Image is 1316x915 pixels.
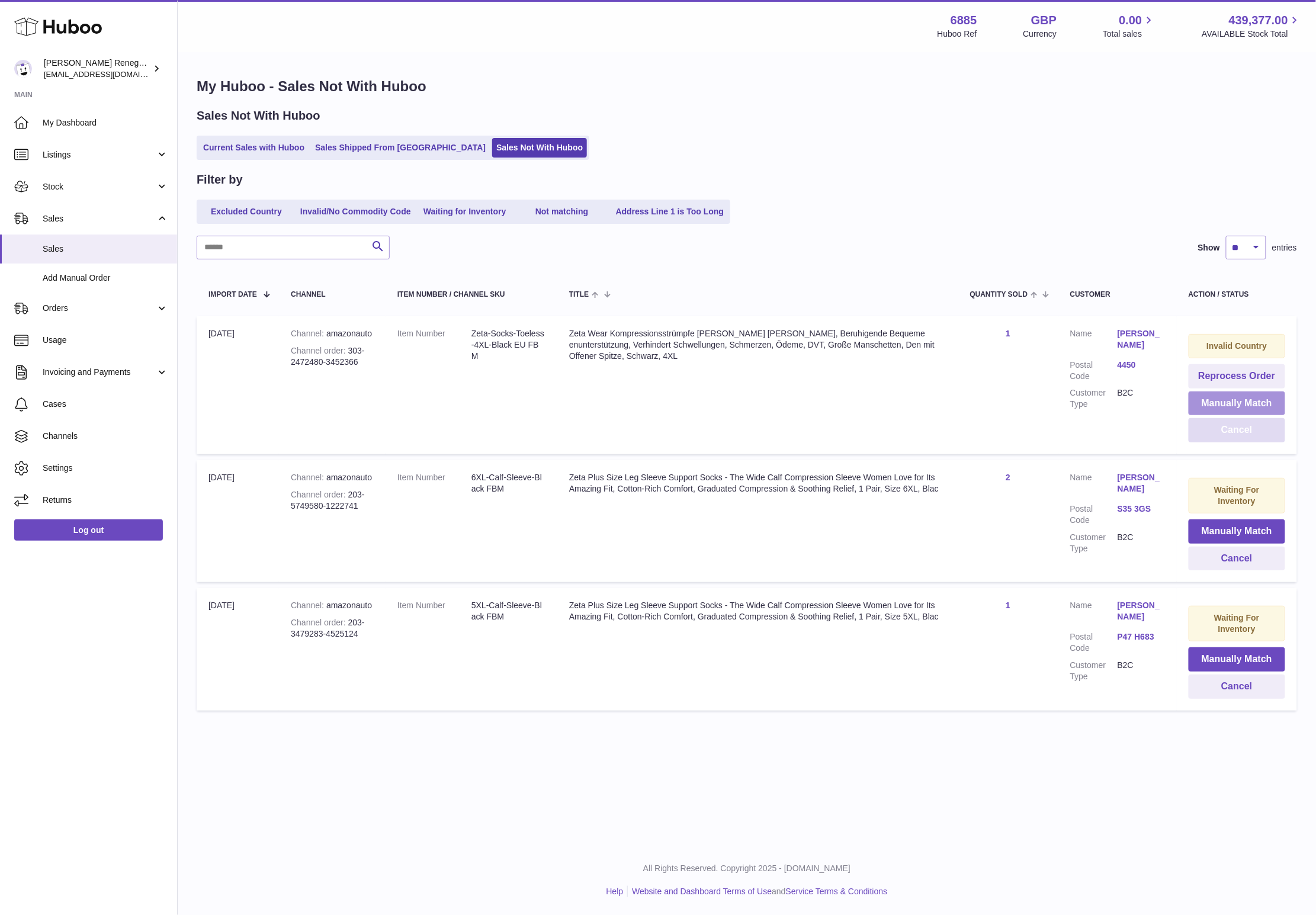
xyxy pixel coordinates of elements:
strong: Invalid Country [1206,341,1267,351]
span: Add Manual Order [43,272,168,284]
td: [DATE] [197,316,279,454]
td: [DATE] [197,588,279,710]
div: Action / Status [1189,291,1285,298]
img: logo_orange.svg [19,19,28,28]
span: Title [569,291,589,298]
span: AVAILABLE Stock Total [1202,28,1302,40]
span: [EMAIL_ADDRESS][DOMAIN_NAME] [44,69,174,79]
span: Import date [208,291,257,298]
a: Help [606,887,624,896]
div: Currency [1023,28,1057,40]
span: Total sales [1103,28,1155,40]
h2: Sales Not With Huboo [197,108,320,124]
td: [DATE] [197,460,279,582]
a: Log out [14,519,163,541]
dd: 6XL-Calf-Sleeve-Black FBM [471,472,545,495]
span: Sales [43,213,156,224]
div: 203-5749580-1222741 [291,489,374,512]
li: and [628,886,887,897]
span: 0.00 [1119,12,1142,28]
span: Settings [43,463,168,474]
a: [PERSON_NAME] [1118,328,1165,351]
a: Sales Shipped From [GEOGRAPHIC_DATA] [311,138,490,158]
strong: Channel [291,601,326,610]
span: My Dashboard [43,117,168,129]
button: Cancel [1189,547,1285,571]
a: Current Sales with Huboo [199,138,309,158]
div: Domain Overview [45,70,106,78]
strong: Channel [291,329,326,338]
span: Orders [43,303,156,314]
strong: Channel order [291,618,348,627]
a: Excluded Country [199,202,294,221]
a: 4450 [1118,359,1165,371]
a: Address Line 1 is Too Long [612,202,728,221]
div: amazonauto [291,328,374,339]
span: Stock [43,181,156,192]
button: Manually Match [1189,391,1285,416]
strong: Channel order [291,490,348,499]
span: Cases [43,399,168,410]
h1: My Huboo - Sales Not With Huboo [197,77,1297,96]
span: Listings [43,149,156,160]
span: entries [1272,242,1297,253]
strong: GBP [1031,12,1057,28]
strong: Waiting For Inventory [1214,613,1259,634]
span: 439,377.00 [1229,12,1288,28]
dt: Item Number [397,600,471,622]
dt: Item Number [397,328,471,362]
a: 1 [1006,601,1010,610]
a: [PERSON_NAME] [1118,472,1165,495]
dd: B2C [1118,387,1165,410]
dd: 5XL-Calf-Sleeve-Black FBM [471,600,545,622]
a: Sales Not With Huboo [492,138,587,158]
dt: Customer Type [1070,532,1118,554]
dd: Zeta-Socks-Toeless-4XL-Black EU FBM [471,328,545,362]
div: Zeta Plus Size Leg Sleeve Support Socks - The Wide Calf Compression Sleeve Women Love for Its Ama... [569,600,946,622]
img: directordarren@gmail.com [14,60,32,78]
a: Service Terms & Conditions [786,887,888,896]
dd: B2C [1118,532,1165,554]
div: 203-3479283-4525124 [291,617,374,640]
div: [PERSON_NAME] Renegade Productions -UK account [44,57,150,80]
label: Show [1198,242,1220,253]
button: Cancel [1189,675,1285,699]
button: Manually Match [1189,647,1285,672]
a: S35 3GS [1118,503,1165,515]
dd: B2C [1118,660,1165,682]
dt: Customer Type [1070,387,1118,410]
div: Domain: [DOMAIN_NAME] [31,31,130,40]
dt: Name [1070,472,1118,497]
dt: Customer Type [1070,660,1118,682]
img: tab_keywords_by_traffic_grey.svg [118,69,127,78]
strong: Waiting For Inventory [1214,485,1259,506]
div: Item Number / Channel SKU [397,291,545,298]
a: Invalid/No Commodity Code [296,202,415,221]
span: Channels [43,431,168,442]
button: Reprocess Order [1189,364,1285,389]
dt: Postal Code [1070,359,1118,382]
div: amazonauto [291,472,374,483]
a: 439,377.00 AVAILABLE Stock Total [1202,12,1302,40]
a: 1 [1006,329,1010,338]
span: Returns [43,495,168,506]
div: Keywords by Traffic [131,70,200,78]
img: website_grey.svg [19,31,28,40]
div: Customer [1070,291,1165,298]
div: Zeta Wear Kompressionsstrümpfe [PERSON_NAME] [PERSON_NAME], Beruhigende Bequeme enunterstützung, ... [569,328,946,362]
span: Usage [43,335,168,346]
div: 303-2472480-3452366 [291,345,374,368]
div: Channel [291,291,374,298]
p: All Rights Reserved. Copyright 2025 - [DOMAIN_NAME] [187,863,1307,874]
a: Waiting for Inventory [418,202,512,221]
dt: Postal Code [1070,503,1118,526]
a: [PERSON_NAME] [1118,600,1165,622]
a: Not matching [515,202,609,221]
span: Invoicing and Payments [43,367,156,378]
dt: Postal Code [1070,631,1118,654]
span: Sales [43,243,168,255]
div: Zeta Plus Size Leg Sleeve Support Socks - The Wide Calf Compression Sleeve Women Love for Its Ama... [569,472,946,495]
div: Huboo Ref [938,28,977,40]
button: Manually Match [1189,519,1285,544]
strong: Channel order [291,346,348,355]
